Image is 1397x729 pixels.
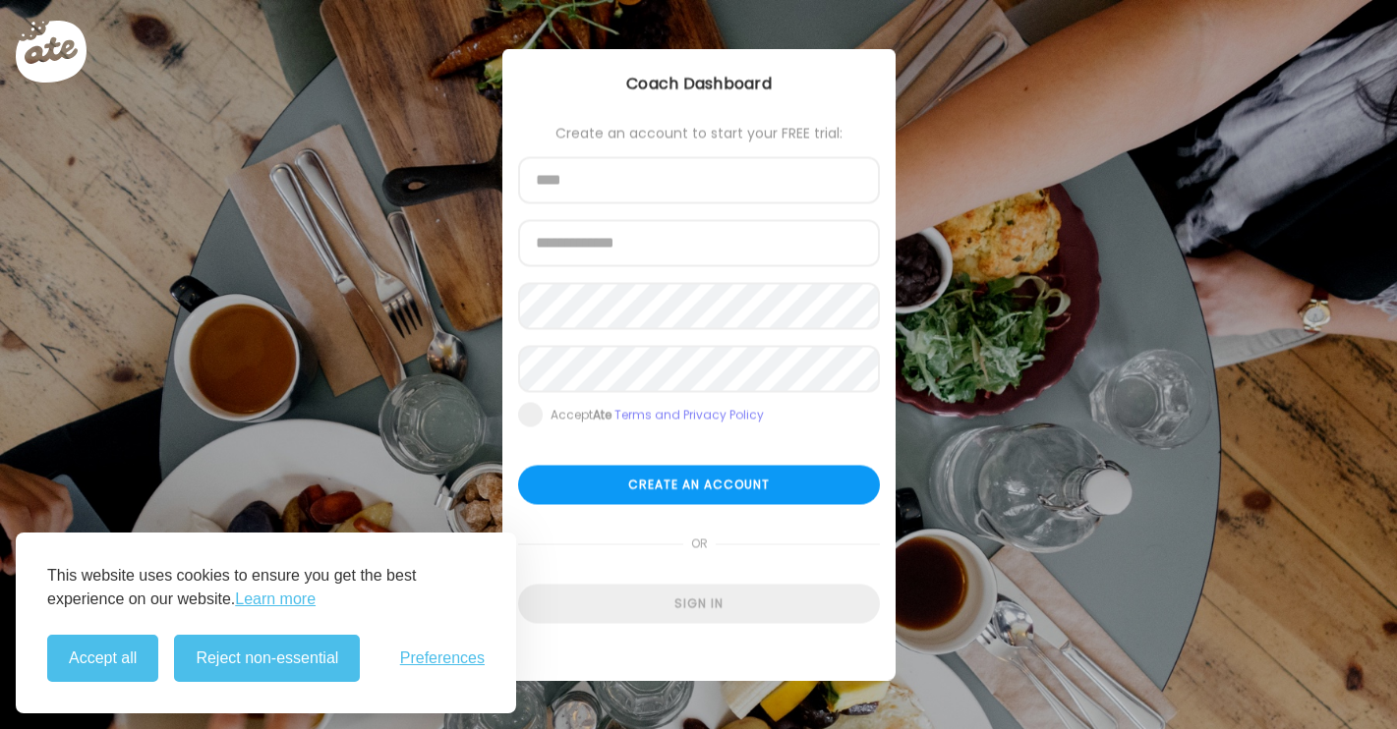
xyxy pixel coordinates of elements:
span: or [682,525,715,564]
b: Ate [593,407,611,423]
button: Toggle preferences [400,649,485,667]
a: Terms and Privacy Policy [614,407,764,423]
div: Create an account [518,466,880,505]
button: Accept all cookies [47,635,158,682]
a: Learn more [235,588,316,611]
div: Sign in [518,585,880,624]
div: Coach Dashboard [502,73,896,96]
div: Create an account to start your FREE trial: [518,126,880,141]
p: This website uses cookies to ensure you get the best experience on our website. [47,564,485,611]
button: Reject non-essential [174,635,360,682]
span: Preferences [400,649,485,667]
div: Accept [551,408,764,423]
